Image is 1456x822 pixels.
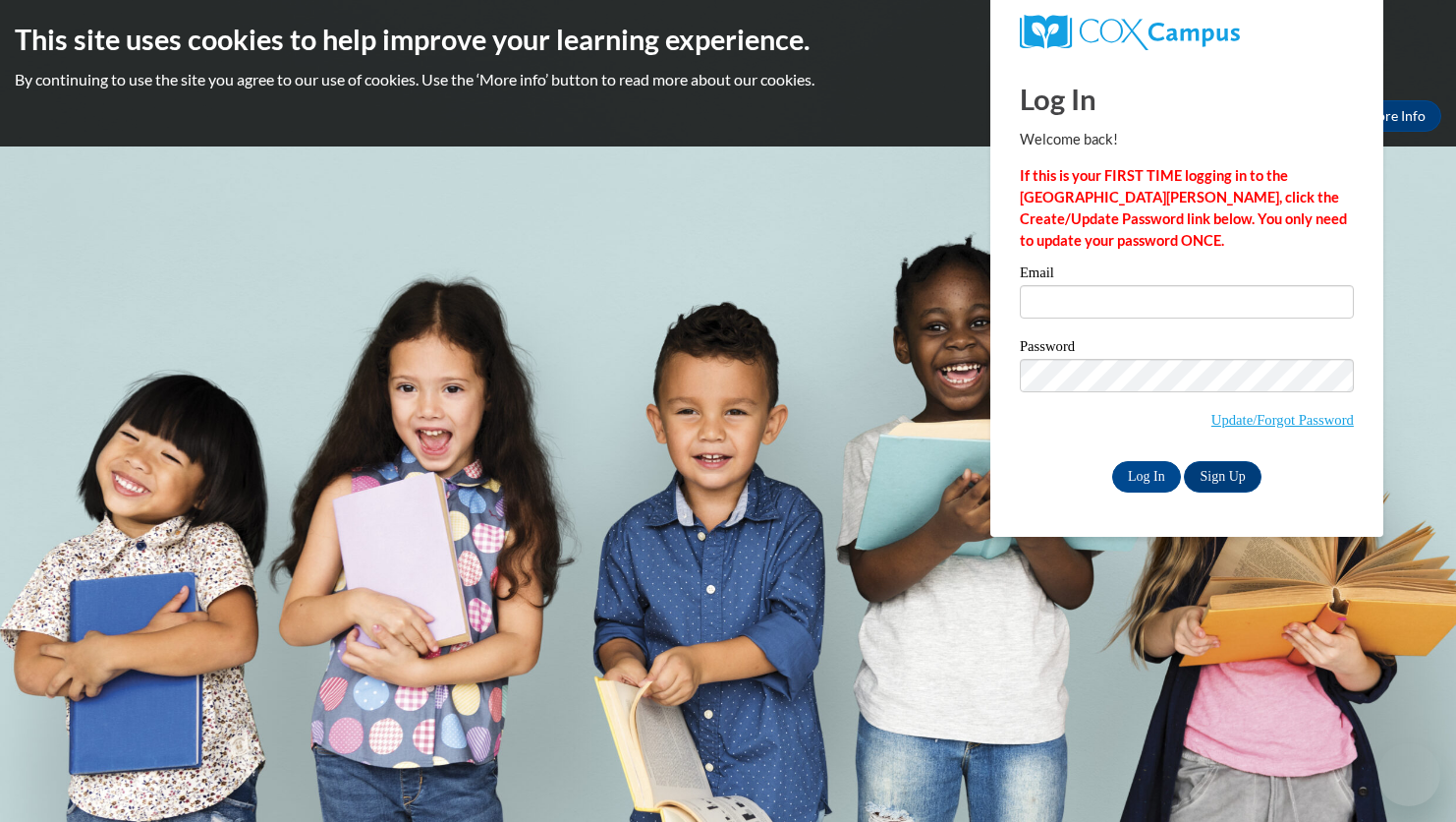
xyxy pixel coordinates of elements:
a: Sign Up [1184,461,1260,493]
a: COX Campus [1020,15,1354,50]
iframe: Button to launch messaging window [1377,743,1440,806]
strong: If this is your FIRST TIME logging in to the [GEOGRAPHIC_DATA][PERSON_NAME], click the Create/Upd... [1020,167,1347,249]
input: Log In [1112,461,1181,493]
img: COX Campus [1020,15,1240,50]
p: By continuing to use the site you agree to our use of cookies. Use the ‘More info’ button to read... [15,69,1441,90]
p: Welcome back! [1020,129,1354,150]
label: Password [1020,339,1354,359]
a: More Info [1349,100,1441,132]
h2: This site uses cookies to help improve your learning experience. [15,20,1441,59]
h1: Log In [1020,79,1354,119]
a: Update/Forgot Password [1211,412,1354,428]
label: Email [1020,265,1354,285]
